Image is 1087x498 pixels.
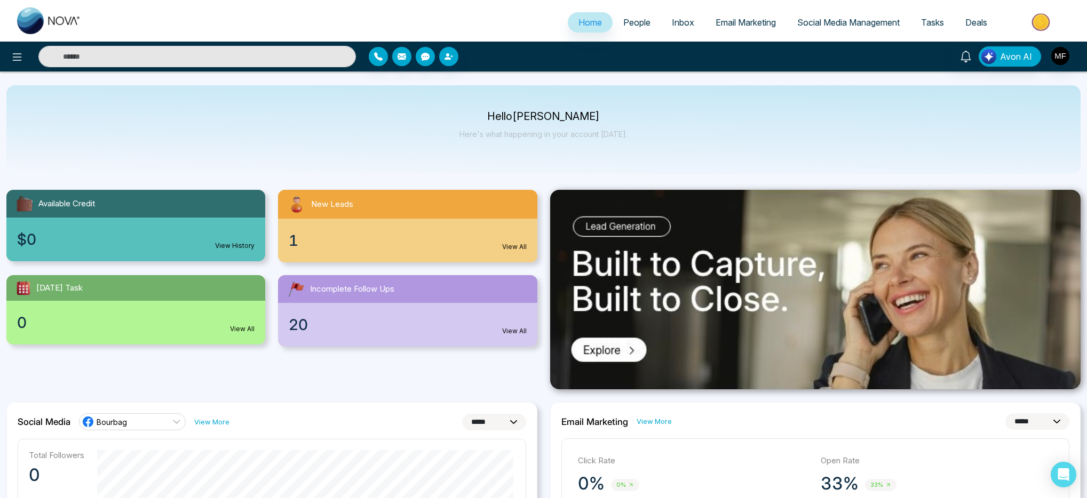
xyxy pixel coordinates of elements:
img: User Avatar [1051,47,1069,65]
p: 0 [29,464,84,486]
a: View More [194,417,229,427]
span: 1 [289,229,298,252]
span: $0 [17,228,36,251]
p: 0% [578,473,605,494]
button: Avon AI [979,46,1041,67]
span: Available Credit [38,198,95,210]
span: People [623,17,650,28]
span: 0 [17,311,27,334]
a: Social Media Management [787,12,910,33]
img: availableCredit.svg [15,194,34,213]
a: View All [502,242,527,252]
span: 20 [289,314,308,336]
img: Lead Flow [981,49,996,64]
a: Home [568,12,613,33]
img: . [550,190,1081,389]
h2: Email Marketing [561,416,628,427]
span: Bourbag [97,417,127,427]
img: Market-place.gif [1003,10,1081,34]
span: Incomplete Follow Ups [310,283,394,295]
a: Deals [955,12,998,33]
span: Inbox [672,17,694,28]
span: [DATE] Task [36,282,83,294]
img: newLeads.svg [287,194,307,214]
a: View History [215,241,255,251]
p: Total Followers [29,450,84,460]
span: Tasks [921,17,944,28]
span: Deals [965,17,987,28]
span: New Leads [311,198,353,211]
img: todayTask.svg [15,279,32,296]
a: People [613,12,661,33]
a: Tasks [910,12,955,33]
p: 33% [821,473,859,494]
span: 33% [865,479,896,491]
span: 0% [611,479,639,491]
p: Here's what happening in your account [DATE]. [459,130,628,139]
a: Email Marketing [705,12,787,33]
p: Hello [PERSON_NAME] [459,112,628,121]
div: Open Intercom Messenger [1051,462,1076,487]
h2: Social Media [18,416,70,427]
span: Social Media Management [797,17,900,28]
a: View All [230,324,255,334]
a: New Leads1View All [272,190,543,262]
a: Incomplete Follow Ups20View All [272,275,543,347]
p: Click Rate [578,455,810,467]
img: Nova CRM Logo [17,7,81,34]
span: Avon AI [1000,50,1032,63]
span: Home [578,17,602,28]
p: Open Rate [821,455,1053,467]
span: Email Marketing [716,17,776,28]
a: Inbox [661,12,705,33]
a: View All [502,326,527,336]
img: followUps.svg [287,279,306,299]
a: View More [637,416,672,427]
